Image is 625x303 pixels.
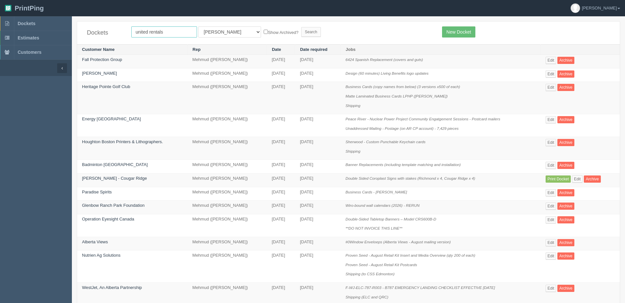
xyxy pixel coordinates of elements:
td: [DATE] [267,82,295,114]
a: Edit [546,139,556,146]
td: [DATE] [267,250,295,283]
td: [DATE] [267,160,295,174]
a: Edit [546,116,556,123]
a: Operation Eyesight Canada [82,217,134,221]
a: Energy [GEOGRAPHIC_DATA] [82,116,141,121]
i: Double Sided Coroplast Signs with stakes (Richmond x 4, Cougar Ridge x 4) [345,176,475,180]
i: Banner Replacements (including template matching and installation) [345,162,461,167]
a: Edit [546,84,556,91]
a: Archive [557,216,574,223]
i: 6424 Spanish Replacement (covers and guts) [345,57,423,62]
td: [DATE] [267,55,295,68]
i: #0Window Enveloeps (Alberta Views - August mailing version) [345,240,451,244]
a: New Docket [442,26,475,38]
a: Print Docket [546,175,571,183]
i: Shipping [345,103,360,108]
a: Archive [557,252,574,260]
td: Mehmud ([PERSON_NAME]) [188,237,267,250]
i: Peace River - Nuclear Power Project Community Engatgement Sessions - Postcard mailers [345,117,500,121]
td: [DATE] [295,137,341,160]
a: Archive [584,175,601,183]
label: Show Archived? [264,28,298,36]
td: [DATE] [295,114,341,137]
a: Rep [192,47,201,52]
img: logo-3e63b451c926e2ac314895c53de4908e5d424f24456219fb08d385ab2e579770.png [5,5,11,11]
a: Edit [546,216,556,223]
i: Wiro-bound wall calendars (2026) - RERUN [345,203,419,207]
a: Archive [557,162,574,169]
td: Mehmud ([PERSON_NAME]) [188,250,267,283]
td: Mehmud ([PERSON_NAME]) [188,173,267,187]
input: Search [301,27,321,37]
td: [DATE] [267,237,295,250]
i: Unaddressed Mailing - Postage (on AR CP account) - 7,429 pieces [345,126,458,130]
i: Business Cards - [PERSON_NAME] [345,190,407,194]
td: [DATE] [295,160,341,174]
a: Archive [557,203,574,210]
a: Edit [572,175,583,183]
input: Show Archived? [264,30,268,34]
td: [DATE] [267,173,295,187]
a: Alberta Views [82,239,108,244]
td: [DATE] [295,55,341,68]
td: Mehmud ([PERSON_NAME]) [188,201,267,214]
span: Estimates [18,35,39,40]
i: Shipping (ELC and QRC) [345,295,388,299]
a: Fall Protection Group [82,57,122,62]
i: Double-Sided Tabletop Banners – Model CRS600B-D [345,217,436,221]
td: Mehmud ([PERSON_NAME]) [188,187,267,201]
a: WestJet, An Alberta Partnership [82,285,142,290]
td: Mehmud ([PERSON_NAME]) [188,82,267,114]
a: Edit [546,162,556,169]
a: Edit [546,239,556,246]
i: Proven Seed - August Retail Kit Insert and Media Overview (qty 200 of each) [345,253,475,257]
a: Archive [557,84,574,91]
a: Edit [546,57,556,64]
a: Archive [557,139,574,146]
i: Matte Laminated Business Cards LPHP ([PERSON_NAME]) [345,94,448,98]
i: Proven Seed - August Retail Kit Postcards [345,263,417,267]
td: Mehmud ([PERSON_NAME]) [188,114,267,137]
a: Glenbow Ranch Park Foundation [82,203,145,208]
a: Nutrien Ag Solutions [82,253,121,258]
td: [DATE] [295,214,341,237]
i: **DO NOT INVOICE THIS LINE** [345,226,402,230]
a: Heritage Pointe Golf Club [82,84,130,89]
td: [DATE] [295,187,341,201]
a: Edit [546,285,556,292]
a: Archive [557,189,574,196]
a: Edit [546,252,556,260]
td: [DATE] [295,250,341,283]
td: [DATE] [295,173,341,187]
a: [PERSON_NAME] [82,71,117,76]
td: [DATE] [267,114,295,137]
i: Sherwood - Custom Punchable Keychain cards [345,140,425,144]
td: [DATE] [295,68,341,82]
td: [DATE] [267,187,295,201]
a: Edit [546,70,556,78]
a: Archive [557,57,574,64]
a: Date required [300,47,327,52]
a: Archive [557,116,574,123]
td: [DATE] [267,137,295,160]
a: Archive [557,285,574,292]
span: Dockets [18,21,35,26]
a: Date [272,47,281,52]
td: [DATE] [295,201,341,214]
td: Mehmud ([PERSON_NAME]) [188,68,267,82]
a: Edit [546,203,556,210]
i: F-WJ-ELC-787-R003 - B787 EMERGENCY LANDING CHECKLIST EFFECTIVE [DATE] [345,285,495,290]
td: Mehmud ([PERSON_NAME]) [188,214,267,237]
td: Mehmud ([PERSON_NAME]) [188,55,267,68]
a: Houghton Boston Printers & Lithographers. [82,139,163,144]
i: Design (60 minutes) Living Benefits logo updates [345,71,428,75]
a: Archive [557,70,574,78]
span: Customers [18,50,41,55]
td: Mehmud ([PERSON_NAME]) [188,137,267,160]
td: [DATE] [295,82,341,114]
a: [PERSON_NAME] - Cougar Ridge [82,176,147,181]
input: Customer Name [131,26,197,38]
td: [DATE] [267,214,295,237]
a: Customer Name [82,47,115,52]
h4: Dockets [87,30,122,36]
